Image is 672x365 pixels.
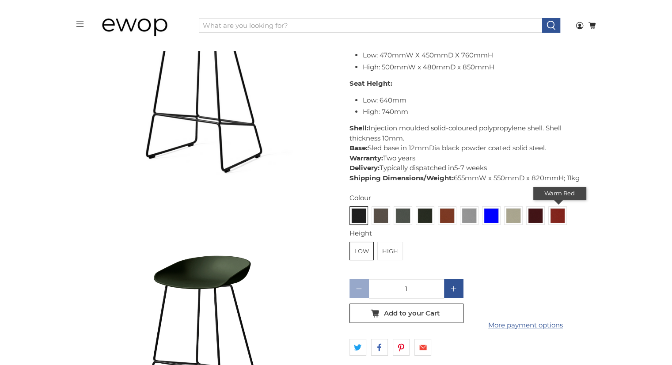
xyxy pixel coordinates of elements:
[378,242,402,260] label: High
[349,174,454,182] strong: Shipping Dimensions/Weight:
[349,79,392,87] strong: Seat Height:
[349,228,588,239] div: Height
[349,154,383,162] strong: Warranty:
[199,18,543,33] input: What are you looking for?
[363,62,588,72] li: High: 500mmW x 480mmD x 850mmH
[349,123,588,183] p: Injection moulded solid-coloured polypropylene shell. Shell thickness 10mm. Sled base in 12mmDia ...
[469,320,583,331] a: More payment options
[384,309,440,317] span: Add to your Cart
[349,163,380,172] strong: Delivery:
[349,193,588,203] div: Colour
[363,95,588,106] li: Low: 640mm
[363,107,588,117] li: High: 740mm
[349,144,368,152] strong: Base:
[363,50,588,61] li: Low: 470mmW X 450mmD X 760mmH
[350,242,373,260] label: Low
[533,187,586,200] div: Warm Red
[349,124,368,132] strong: Shell:
[380,163,454,172] span: Typically dispatched in
[349,304,463,323] button: Add to your Cart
